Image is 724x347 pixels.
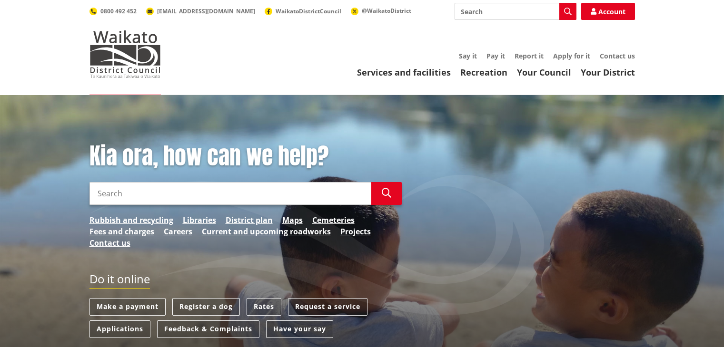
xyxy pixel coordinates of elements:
a: Applications [89,320,150,338]
a: Make a payment [89,298,166,316]
a: Contact us [600,51,635,60]
input: Search input [455,3,576,20]
a: Request a service [288,298,367,316]
span: 0800 492 452 [100,7,137,15]
img: Waikato District Council - Te Kaunihera aa Takiwaa o Waikato [89,30,161,78]
a: Rates [247,298,281,316]
a: Services and facilities [357,67,451,78]
input: Search input [89,182,371,205]
span: [EMAIL_ADDRESS][DOMAIN_NAME] [157,7,255,15]
a: Feedback & Complaints [157,320,259,338]
a: 0800 492 452 [89,7,137,15]
a: Fees and charges [89,226,154,237]
a: Projects [340,226,371,237]
a: Your District [581,67,635,78]
a: Account [581,3,635,20]
a: WaikatoDistrictCouncil [265,7,341,15]
a: Recreation [460,67,507,78]
a: Careers [164,226,192,237]
a: Pay it [486,51,505,60]
h2: Do it online [89,272,150,289]
a: Maps [282,214,303,226]
a: @WaikatoDistrict [351,7,411,15]
a: Contact us [89,237,130,249]
a: Report it [515,51,544,60]
a: Say it [459,51,477,60]
a: Rubbish and recycling [89,214,173,226]
a: District plan [226,214,273,226]
a: Cemeteries [312,214,355,226]
h1: Kia ora, how can we help? [89,143,402,170]
span: WaikatoDistrictCouncil [276,7,341,15]
a: Register a dog [172,298,240,316]
a: Have your say [266,320,333,338]
a: Current and upcoming roadworks [202,226,331,237]
a: Libraries [183,214,216,226]
a: [EMAIL_ADDRESS][DOMAIN_NAME] [146,7,255,15]
a: Apply for it [553,51,590,60]
span: @WaikatoDistrict [362,7,411,15]
a: Your Council [517,67,571,78]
